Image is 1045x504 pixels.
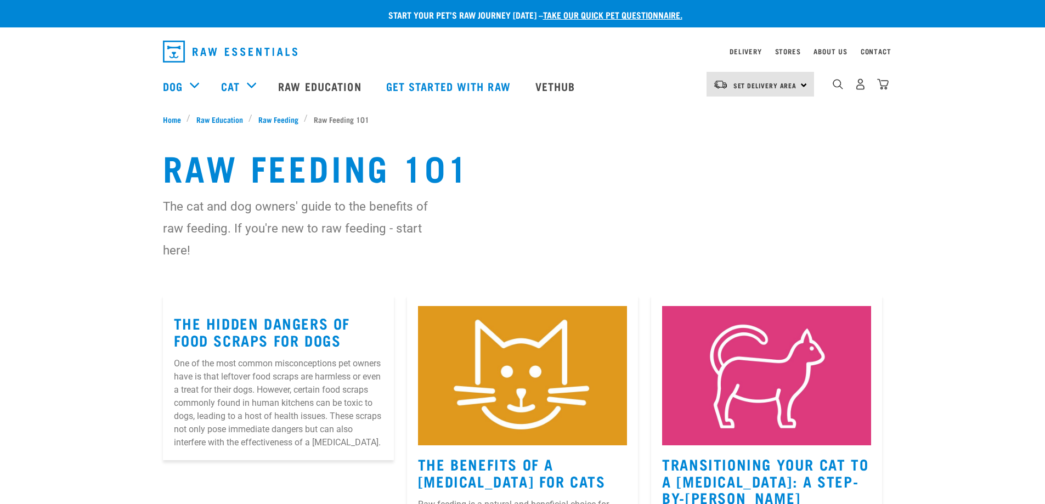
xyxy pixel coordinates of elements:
p: One of the most common misconceptions pet owners have is that leftover food scraps are harmless o... [174,357,383,449]
a: Dog [163,78,183,94]
img: Instagram_Core-Brand_Wildly-Good-Nutrition-2.jpg [418,306,627,445]
a: Home [163,114,187,125]
span: Raw Feeding [258,114,298,125]
a: Raw Education [190,114,248,125]
a: Raw Feeding [252,114,304,125]
span: Home [163,114,181,125]
img: home-icon@2x.png [877,78,889,90]
nav: breadcrumbs [163,114,883,125]
span: Raw Education [196,114,243,125]
img: home-icon-1@2x.png [833,79,843,89]
a: The Hidden Dangers of Food Scraps for Dogs [174,319,351,344]
img: van-moving.png [713,80,728,89]
span: Set Delivery Area [733,83,797,87]
a: Contact [861,49,891,53]
a: The Benefits Of A [MEDICAL_DATA] For Cats [418,460,606,485]
p: The cat and dog owners' guide to the benefits of raw feeding. If you're new to raw feeding - star... [163,195,451,261]
h1: Raw Feeding 101 [163,147,883,186]
img: Instagram_Core-Brand_Wildly-Good-Nutrition-13.jpg [662,306,871,445]
a: Transitioning Your Cat to a [MEDICAL_DATA]: A Step-by-[PERSON_NAME] [662,460,868,501]
a: Cat [221,78,240,94]
a: Get started with Raw [375,64,524,108]
a: Raw Education [267,64,375,108]
img: user.png [855,78,866,90]
a: take our quick pet questionnaire. [543,12,682,17]
nav: dropdown navigation [154,36,891,67]
a: About Us [814,49,847,53]
a: Stores [775,49,801,53]
img: Raw Essentials Logo [163,41,297,63]
a: Delivery [730,49,761,53]
a: Vethub [524,64,589,108]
